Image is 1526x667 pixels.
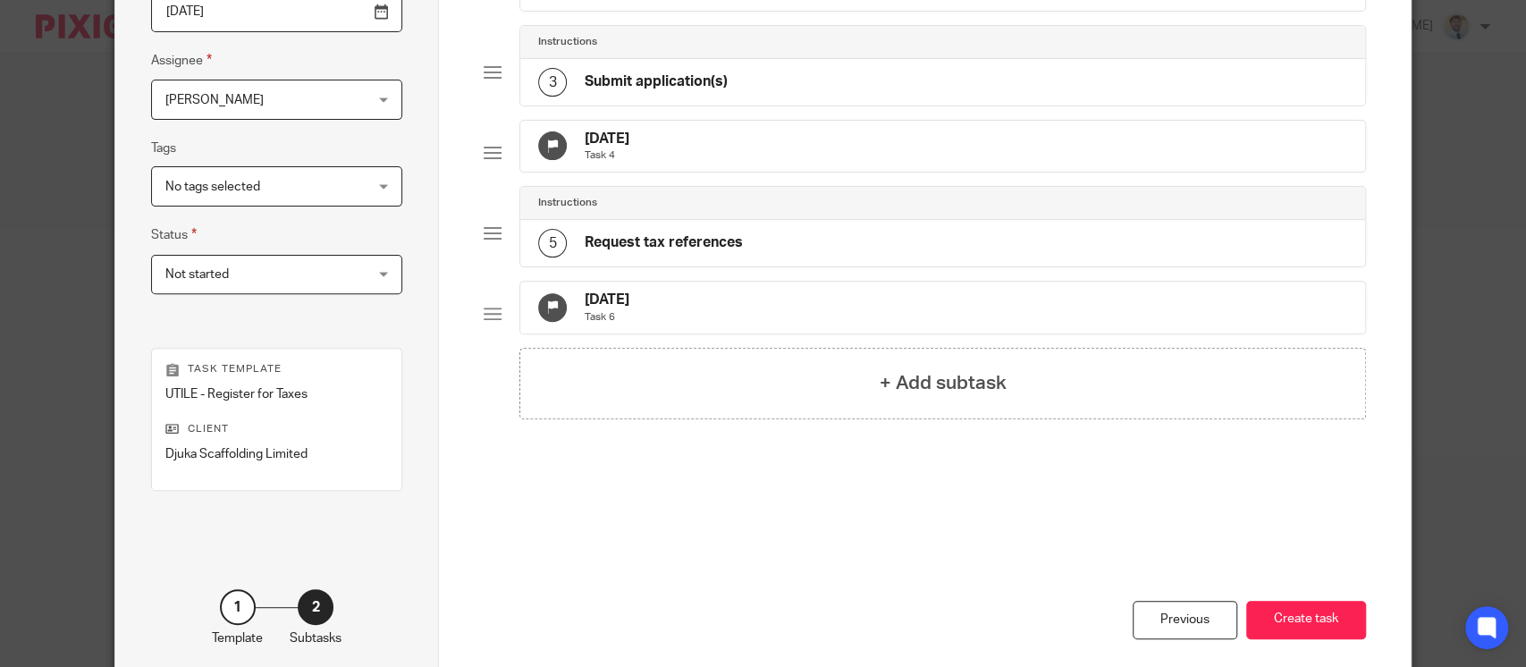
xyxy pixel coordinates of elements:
[585,291,629,309] h4: [DATE]
[165,385,388,403] p: UTILE - Register for Taxes
[585,148,629,163] p: Task 4
[538,68,567,97] div: 3
[585,310,629,325] p: Task 6
[538,196,597,210] h4: Instructions
[290,629,341,647] p: Subtasks
[165,422,388,436] p: Client
[165,181,260,193] span: No tags selected
[165,362,388,376] p: Task template
[585,233,743,252] h4: Request tax references
[151,224,197,245] label: Status
[220,589,256,625] div: 1
[165,268,229,281] span: Not started
[585,130,629,148] h4: [DATE]
[585,72,728,91] h4: Submit application(s)
[538,35,597,49] h4: Instructions
[538,229,567,258] div: 5
[880,369,1007,397] h4: + Add subtask
[151,139,176,157] label: Tags
[1246,601,1366,639] button: Create task
[1133,601,1237,639] div: Previous
[151,50,212,71] label: Assignee
[212,629,263,647] p: Template
[298,589,333,625] div: 2
[165,94,264,106] span: [PERSON_NAME]
[165,445,388,463] p: Djuka Scaffolding Limited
